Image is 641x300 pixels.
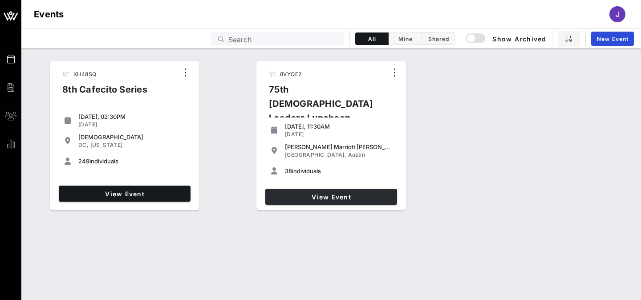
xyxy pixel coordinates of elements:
div: individuals [78,158,187,165]
span: Mine [394,36,416,42]
span: XH48SQ [73,71,96,77]
span: Austin [348,151,365,158]
div: [DATE] [78,121,187,128]
div: [DEMOGRAPHIC_DATA] [78,134,187,141]
span: Shared [427,36,450,42]
span: [GEOGRAPHIC_DATA], [285,151,346,158]
a: New Event [591,32,634,46]
button: Mine [389,32,422,45]
button: Show Archived [467,31,547,47]
span: View Event [62,190,187,198]
span: 8VYQE2 [280,71,301,77]
span: New Event [596,36,629,42]
span: [US_STATE] [90,142,123,148]
div: J [609,6,625,22]
span: All [361,36,383,42]
div: [DATE] [285,131,394,138]
div: [PERSON_NAME] Marriott [PERSON_NAME] [285,143,394,150]
a: View Event [59,186,191,202]
div: 8th Cafecito Series [55,82,154,104]
span: J [616,10,620,19]
span: 249 [78,158,89,165]
span: 38 [285,167,292,174]
div: individuals [285,167,394,174]
span: DC, [78,142,89,148]
span: Show Archived [467,33,546,44]
a: View Event [265,189,397,205]
h1: Events [34,7,64,21]
span: View Event [269,193,394,201]
div: [DATE], 11:30AM [285,123,394,130]
div: [DATE], 02:30PM [78,113,187,120]
button: All [355,32,389,45]
button: Shared [422,32,455,45]
div: 75th [DEMOGRAPHIC_DATA] Leaders Luncheon Series [262,82,387,146]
